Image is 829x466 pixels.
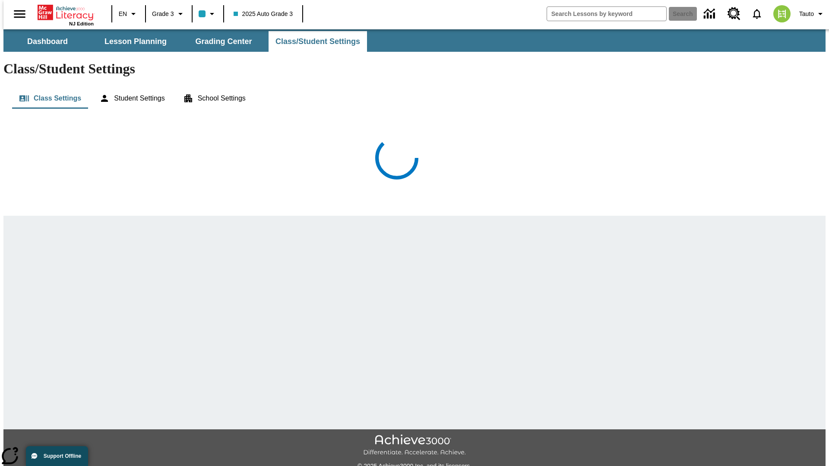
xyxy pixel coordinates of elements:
[547,7,666,21] input: search field
[92,31,179,52] button: Lesson Planning
[12,88,817,109] div: Class/Student Settings
[363,435,466,457] img: Achieve3000 Differentiate Accelerate Achieve
[44,453,81,459] span: Support Offline
[180,31,267,52] button: Grading Center
[119,9,127,19] span: EN
[176,88,253,109] button: School Settings
[699,2,722,26] a: Data Center
[3,31,368,52] div: SubNavbar
[4,31,91,52] button: Dashboard
[152,9,174,19] span: Grade 3
[773,5,791,22] img: avatar image
[38,3,94,26] div: Home
[69,21,94,26] span: NJ Edition
[92,88,171,109] button: Student Settings
[115,6,142,22] button: Language: EN, Select a language
[799,9,814,19] span: Tauto
[269,31,367,52] button: Class/Student Settings
[3,29,826,52] div: SubNavbar
[768,3,796,25] button: Select a new avatar
[3,61,826,77] h1: Class/Student Settings
[38,4,94,21] a: Home
[26,446,88,466] button: Support Offline
[12,88,88,109] button: Class Settings
[149,6,189,22] button: Grade: Grade 3, Select a grade
[195,6,221,22] button: Class color is light blue. Change class color
[234,9,293,19] span: 2025 Auto Grade 3
[746,3,768,25] a: Notifications
[7,1,32,27] button: Open side menu
[722,2,746,25] a: Resource Center, Will open in new tab
[796,6,829,22] button: Profile/Settings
